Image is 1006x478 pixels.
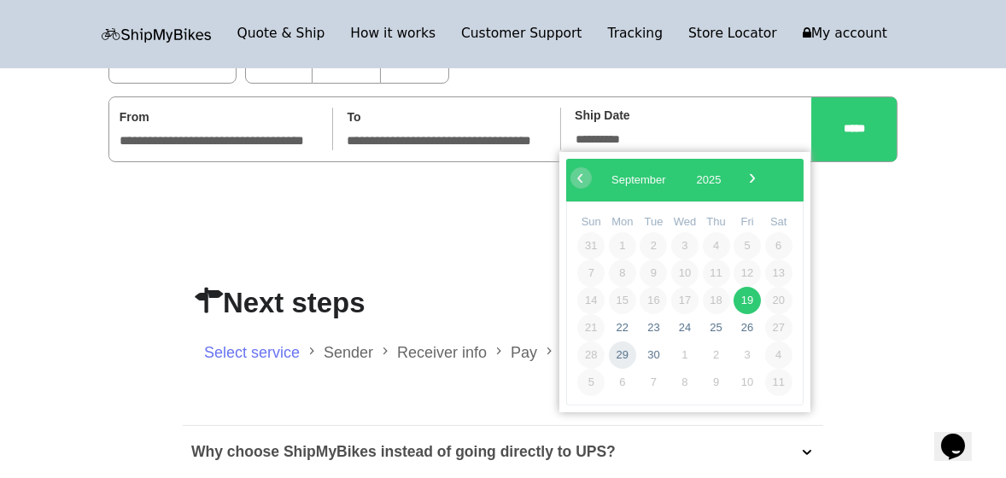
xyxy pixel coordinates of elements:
[191,439,616,466] p: Why choose ShipMyBikes instead of going directly to UPS?
[734,232,761,259] span: 5
[570,167,592,189] button: ‹
[671,259,699,287] span: 10
[640,369,667,396] span: 7
[671,314,699,341] span: 24
[120,107,149,128] label: From
[577,287,605,314] span: 14
[570,166,591,188] span: ‹
[734,369,761,396] span: 10
[765,259,793,287] span: 13
[734,341,761,369] span: 3
[734,314,761,341] span: 26
[204,344,300,361] a: Select service
[676,22,790,46] a: Store Locator
[196,286,810,331] h2: Next steps
[934,410,989,461] iframe: chat widget
[765,341,793,369] span: 4
[703,232,730,259] span: 4
[703,369,730,396] span: 9
[640,287,667,314] span: 16
[703,314,730,341] span: 25
[577,232,605,259] span: 31
[577,369,605,396] span: 5
[600,167,677,193] button: September
[703,259,730,287] span: 11
[741,167,763,189] button: ›
[511,337,561,366] li: Pay
[703,341,730,369] span: 2
[640,259,667,287] span: 9
[700,211,732,232] th: weekday
[671,369,699,396] span: 8
[671,341,699,369] span: 1
[670,211,701,232] th: weekday
[577,314,605,341] span: 21
[686,167,733,193] button: 2025
[640,232,667,259] span: 2
[559,152,810,412] bs-datepicker-container: calendar
[703,287,730,314] span: 18
[790,22,900,46] a: My account
[611,173,666,186] span: September
[609,369,636,396] span: 6
[671,287,699,314] span: 17
[638,211,670,232] th: weekday
[570,172,771,186] bs-datepicker-navigation-view: ​ ​ ​
[607,211,639,232] th: weekday
[732,211,763,232] th: weekday
[697,173,722,186] span: 2025
[102,28,213,43] img: letsbox
[640,314,667,341] span: 23
[742,166,763,188] span: ›
[765,287,793,314] span: 20
[347,107,360,128] label: To
[225,22,338,46] a: Quote & Ship
[595,22,676,46] a: Tracking
[765,314,793,341] span: 27
[765,369,793,396] span: 11
[734,259,761,287] span: 12
[448,22,595,46] a: Customer Support
[671,232,699,259] span: 3
[577,259,605,287] span: 7
[765,232,793,259] span: 6
[577,341,605,369] span: 28
[337,22,448,46] a: How it works
[734,287,761,314] span: 19
[575,105,630,126] label: Ship Date
[609,341,636,369] span: 29
[609,232,636,259] span: 1
[763,211,794,232] th: weekday
[609,259,636,287] span: 8
[609,314,636,341] span: 22
[609,287,636,314] span: 15
[397,337,511,366] li: Receiver info
[640,341,667,369] span: 30
[324,337,397,366] li: Sender
[576,211,607,232] th: weekday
